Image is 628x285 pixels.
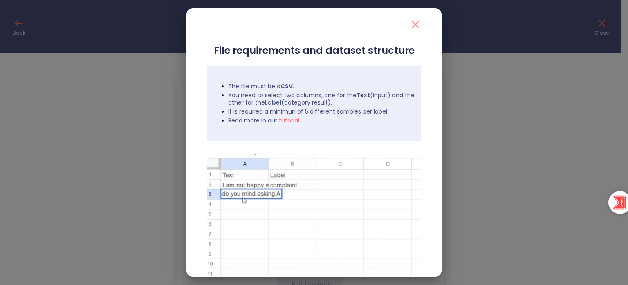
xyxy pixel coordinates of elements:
span: It is required a minimun of 5 different samples per label. [228,107,388,116]
b: Label [265,98,281,107]
b: CSV [280,82,293,90]
a: tutorial. [279,116,301,125]
button: close [404,13,427,36]
b: Text [357,91,370,99]
h3: File requirements and dataset structure [207,45,421,56]
span: The file must be a . [228,82,294,90]
p: Read more in our [228,117,416,125]
span: You need to select two columns, one for the (input) and the other for the (category result). [228,91,415,107]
